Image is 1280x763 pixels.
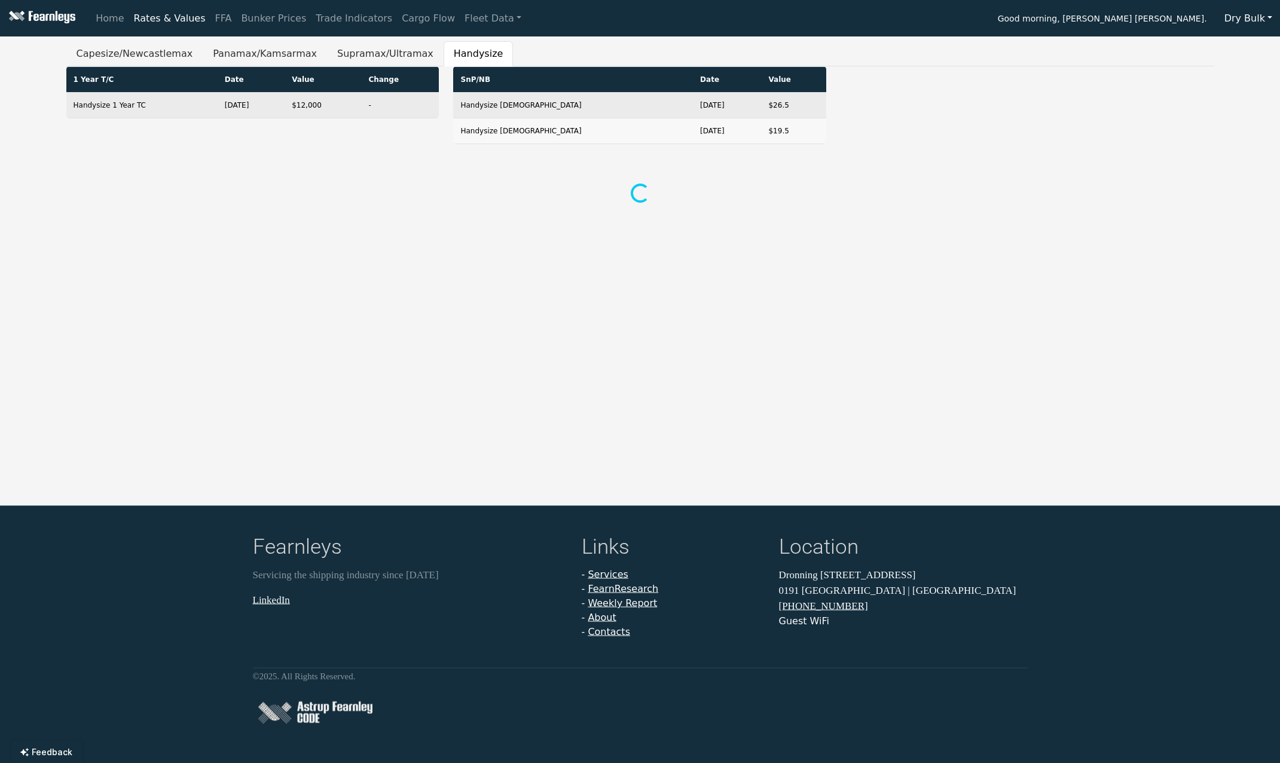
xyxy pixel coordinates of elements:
[588,626,630,637] a: Contacts
[582,625,765,639] li: -
[761,67,826,93] th: Value
[253,672,356,681] small: © 2025 . All Rights Reserved.
[285,67,361,93] th: Value
[582,535,765,563] h4: Links
[693,93,761,118] td: [DATE]
[253,535,567,563] h4: Fearnleys
[253,567,567,583] p: Servicing the shipping industry since [DATE]
[253,594,290,605] a: LinkedIn
[761,93,826,118] td: $26.5
[761,118,826,144] td: $19.5
[285,93,361,118] td: $12,000
[361,67,439,93] th: Change
[210,7,237,30] a: FFA
[66,93,218,118] td: Handysize 1 Year TC
[453,67,693,93] th: SnP/NB
[779,582,1028,598] p: 0191 [GEOGRAPHIC_DATA] | [GEOGRAPHIC_DATA]
[588,597,657,609] a: Weekly Report
[397,7,460,30] a: Cargo Flow
[66,67,218,93] th: 1 Year T/C
[588,569,628,580] a: Services
[582,611,765,625] li: -
[311,7,397,30] a: Trade Indicators
[453,118,693,144] td: Handysize [DEMOGRAPHIC_DATA]
[129,7,210,30] a: Rates & Values
[779,614,829,628] button: Guest WiFi
[588,612,616,623] a: About
[203,41,327,66] button: Panamax/Kamsarmax
[236,7,311,30] a: Bunker Prices
[582,596,765,611] li: -
[779,567,1028,583] p: Dronning [STREET_ADDRESS]
[453,93,693,118] td: Handysize [DEMOGRAPHIC_DATA]
[582,567,765,582] li: -
[6,11,75,26] img: Fearnleys Logo
[582,582,765,596] li: -
[693,67,761,93] th: Date
[693,118,761,144] td: [DATE]
[460,7,526,30] a: Fleet Data
[91,7,129,30] a: Home
[218,67,285,93] th: Date
[998,10,1207,30] span: Good morning, [PERSON_NAME] [PERSON_NAME].
[779,600,868,612] a: [PHONE_NUMBER]
[779,535,1028,563] h4: Location
[1217,7,1280,30] button: Dry Bulk
[361,93,439,118] td: -
[588,583,658,594] a: FearnResearch
[66,41,203,66] button: Capesize/Newcastlemax
[218,93,285,118] td: [DATE]
[327,41,444,66] button: Supramax/Ultramax
[444,41,514,66] button: Handysize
